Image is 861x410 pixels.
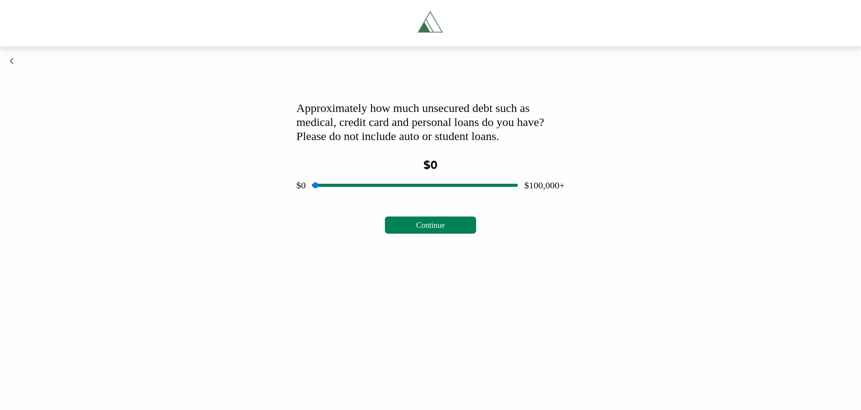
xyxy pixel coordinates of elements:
div: Approximately how much unsecured debt such as medical, credit card and personal loans do you have... [296,101,565,143]
img: Tryascend.com [413,6,448,40]
span: Continue [416,221,445,229]
span: $0 [296,180,306,190]
span: $0 [423,160,438,172]
button: Continue [385,217,476,234]
span: $100,000+ [524,180,565,190]
a: Tryascend.com [378,6,483,40]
